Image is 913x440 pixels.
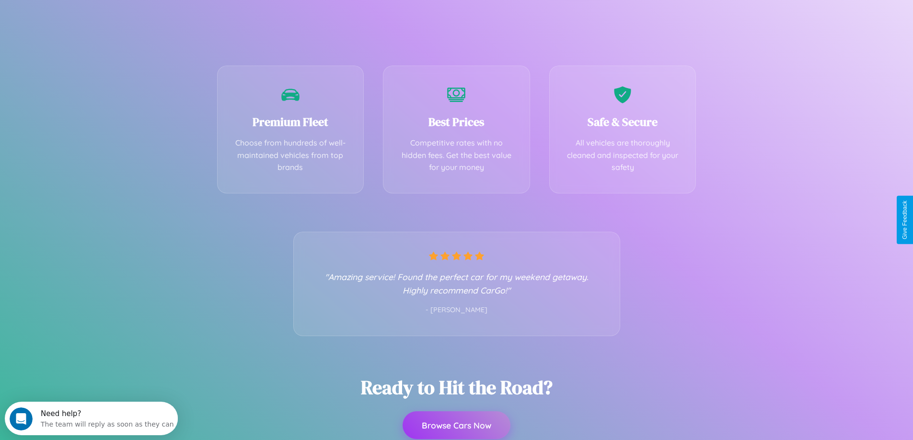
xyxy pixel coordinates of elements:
[313,270,601,297] p: "Amazing service! Found the perfect car for my weekend getaway. Highly recommend CarGo!"
[398,137,515,174] p: Competitive rates with no hidden fees. Get the best value for your money
[232,137,349,174] p: Choose from hundreds of well-maintained vehicles from top brands
[10,407,33,430] iframe: Intercom live chat
[4,4,178,30] div: Open Intercom Messenger
[36,16,169,26] div: The team will reply as soon as they can
[564,137,682,174] p: All vehicles are thoroughly cleaned and inspected for your safety
[361,374,553,400] h2: Ready to Hit the Road?
[564,114,682,130] h3: Safe & Secure
[5,402,178,435] iframe: Intercom live chat discovery launcher
[313,304,601,316] p: - [PERSON_NAME]
[403,411,510,439] button: Browse Cars Now
[901,201,908,239] div: Give Feedback
[36,8,169,16] div: Need help?
[232,114,349,130] h3: Premium Fleet
[398,114,515,130] h3: Best Prices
